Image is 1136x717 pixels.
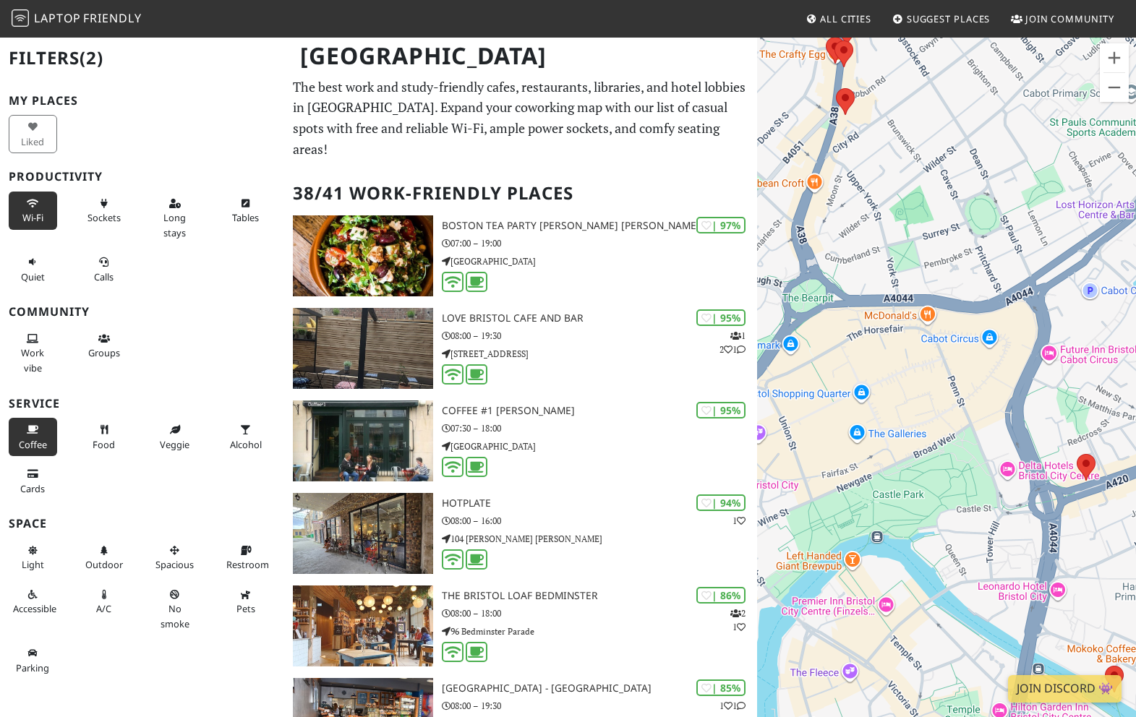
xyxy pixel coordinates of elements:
[9,327,57,379] button: Work vibe
[696,402,746,418] div: | 95%
[222,418,270,456] button: Alcohol
[9,397,276,411] h3: Service
[34,10,81,26] span: Laptop
[20,482,45,495] span: Credit cards
[222,583,270,621] button: Pets
[83,10,141,26] span: Friendly
[442,532,757,546] p: 104 [PERSON_NAME] [PERSON_NAME]
[150,418,199,456] button: Veggie
[284,585,758,666] a: The Bristol Loaf Bedminster | 86% 21 The Bristol Loaf Bedminster 08:00 – 18:00 96 Bedminster Parade
[9,583,57,621] button: Accessible
[1100,43,1129,72] button: Zoom in
[289,36,755,76] h1: [GEOGRAPHIC_DATA]
[284,308,758,389] a: Love bristol cafe and bar | 95% 121 Love bristol cafe and bar 08:00 – 19:30 [STREET_ADDRESS]
[1025,12,1114,25] span: Join Community
[696,679,746,696] div: | 85%
[442,236,757,250] p: 07:00 – 19:00
[12,7,142,32] a: LaptopFriendly LaptopFriendly
[719,699,746,713] p: 1 1
[907,12,991,25] span: Suggest Places
[150,538,199,577] button: Spacious
[442,590,757,602] h3: The Bristol Loaf Bedminster
[232,211,259,224] span: Work-friendly tables
[16,661,49,674] span: Parking
[442,312,757,325] h3: Love bristol cafe and bar
[1100,73,1129,102] button: Zoom out
[442,421,757,435] p: 07:30 – 18:00
[293,171,749,215] h2: 38/41 Work-Friendly Places
[236,602,255,615] span: Pet friendly
[226,558,269,571] span: Restroom
[9,305,276,319] h3: Community
[22,211,43,224] span: Stable Wi-Fi
[284,493,758,574] a: Hotplate | 94% 1 Hotplate 08:00 – 16:00 104 [PERSON_NAME] [PERSON_NAME]
[80,250,128,288] button: Calls
[80,538,128,577] button: Outdoor
[820,12,871,25] span: All Cities
[230,438,262,451] span: Alcohol
[80,327,128,365] button: Groups
[696,587,746,604] div: | 86%
[9,192,57,230] button: Wi-Fi
[19,438,47,451] span: Coffee
[696,217,746,233] div: | 97%
[1005,6,1120,32] a: Join Community
[442,514,757,528] p: 08:00 – 16:00
[442,220,757,232] h3: Boston Tea Party [PERSON_NAME] [PERSON_NAME]
[9,36,276,80] h2: Filters
[9,418,57,456] button: Coffee
[442,329,757,343] p: 08:00 – 19:30
[442,405,757,417] h3: Coffee #1 [PERSON_NAME]
[9,641,57,679] button: Parking
[442,682,757,695] h3: [GEOGRAPHIC_DATA] - [GEOGRAPHIC_DATA]
[222,192,270,230] button: Tables
[21,346,44,374] span: People working
[87,211,121,224] span: Power sockets
[13,602,56,615] span: Accessible
[442,497,757,510] h3: Hotplate
[9,462,57,500] button: Cards
[155,558,194,571] span: Spacious
[22,558,44,571] span: Natural light
[85,558,123,571] span: Outdoor area
[21,270,45,283] span: Quiet
[88,346,120,359] span: Group tables
[696,309,746,326] div: | 95%
[442,624,757,638] p: 96 Bedminster Parade
[293,308,433,389] img: Love bristol cafe and bar
[80,583,128,621] button: A/C
[800,6,877,32] a: All Cities
[12,9,29,27] img: LaptopFriendly
[293,585,433,666] img: The Bristol Loaf Bedminster
[733,514,746,528] p: 1
[80,192,128,230] button: Sockets
[887,6,996,32] a: Suggest Places
[150,583,199,635] button: No smoke
[442,254,757,268] p: [GEOGRAPHIC_DATA]
[9,170,276,184] h3: Productivity
[80,46,103,69] span: (2)
[222,538,270,577] button: Restroom
[293,493,433,574] img: Hotplate
[442,606,757,620] p: 08:00 – 18:00
[9,94,276,108] h3: My Places
[96,602,111,615] span: Air conditioned
[284,400,758,481] a: Coffee #1 Clifton | 95% Coffee #1 [PERSON_NAME] 07:30 – 18:00 [GEOGRAPHIC_DATA]
[9,538,57,577] button: Light
[442,699,757,713] p: 08:00 – 19:30
[9,250,57,288] button: Quiet
[150,192,199,244] button: Long stays
[442,439,757,453] p: [GEOGRAPHIC_DATA]
[293,215,433,296] img: Boston Tea Party Stokes Croft
[284,215,758,296] a: Boston Tea Party Stokes Croft | 97% Boston Tea Party [PERSON_NAME] [PERSON_NAME] 07:00 – 19:00 [G...
[9,517,276,531] h3: Space
[293,400,433,481] img: Coffee #1 Clifton
[163,211,186,239] span: Long stays
[1008,675,1122,703] a: Join Discord 👾
[696,494,746,511] div: | 94%
[719,329,746,356] p: 1 2 1
[160,438,189,451] span: Veggie
[442,347,757,361] p: [STREET_ADDRESS]
[94,270,114,283] span: Video/audio calls
[293,77,749,160] p: The best work and study-friendly cafes, restaurants, libraries, and hotel lobbies in [GEOGRAPHIC_...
